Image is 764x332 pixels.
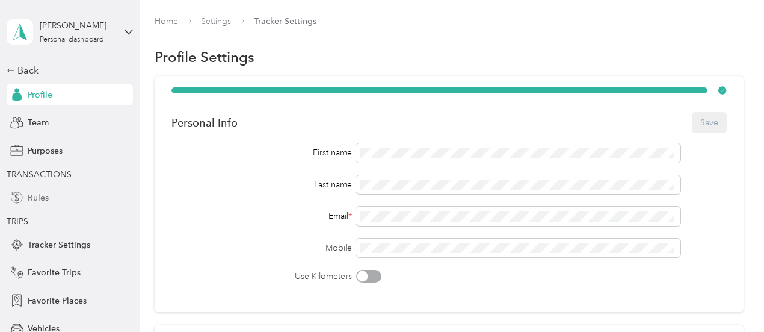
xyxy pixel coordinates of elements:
div: Personal dashboard [40,36,104,43]
span: Favorite Places [28,295,87,307]
span: Rules [28,192,49,204]
label: Mobile [171,242,353,254]
iframe: Everlance-gr Chat Button Frame [697,265,764,332]
h1: Profile Settings [155,51,254,63]
div: Personal Info [171,116,238,129]
a: Settings [201,16,231,27]
span: Team [28,116,49,129]
div: Email [171,210,353,222]
a: Home [155,16,178,27]
div: [PERSON_NAME] [40,19,115,32]
div: Last name [171,178,353,191]
div: First name [171,146,353,159]
span: Purposes [28,145,63,157]
span: Tracker Settings [28,239,90,251]
label: Use Kilometers [171,270,353,283]
span: Tracker Settings [254,15,316,28]
div: Back [7,63,127,78]
span: Favorite Trips [28,266,81,279]
span: TRANSACTIONS [7,169,72,180]
span: TRIPS [7,216,28,227]
span: Profile [28,89,52,101]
